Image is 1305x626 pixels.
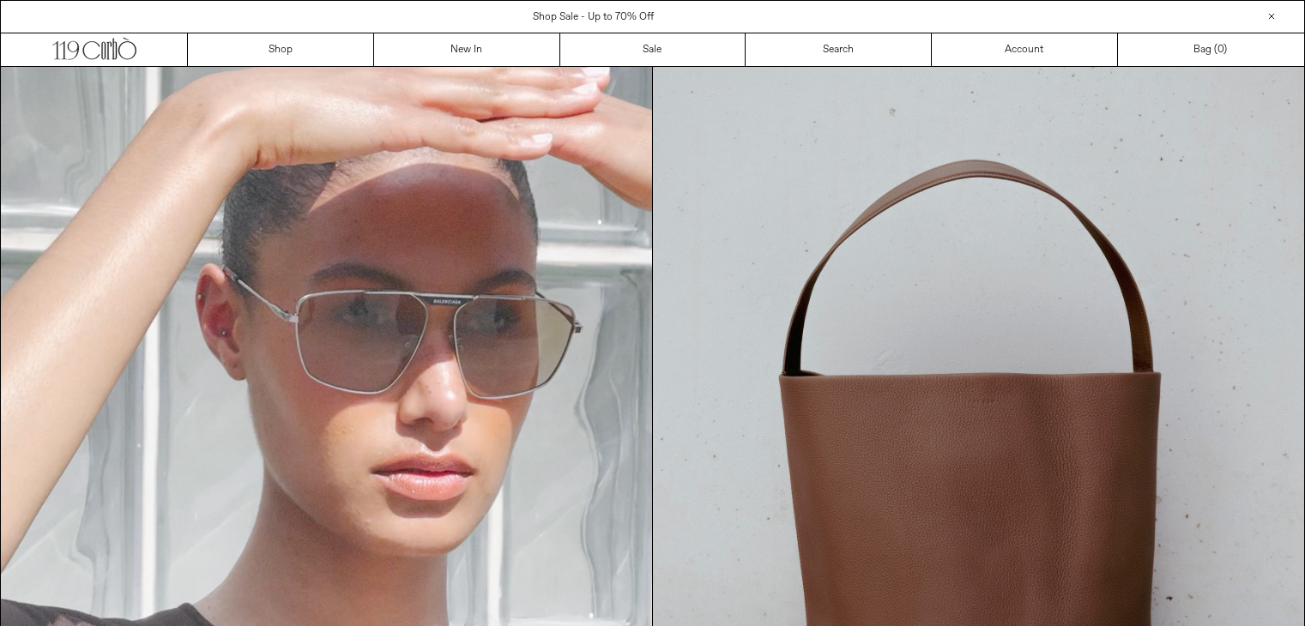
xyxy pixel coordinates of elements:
a: Sale [560,33,746,66]
a: Shop [188,33,374,66]
a: Account [932,33,1118,66]
a: Shop Sale - Up to 70% Off [533,10,654,24]
a: New In [374,33,560,66]
a: Search [746,33,932,66]
span: ) [1217,42,1227,57]
a: Bag () [1118,33,1304,66]
span: 0 [1217,43,1223,57]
